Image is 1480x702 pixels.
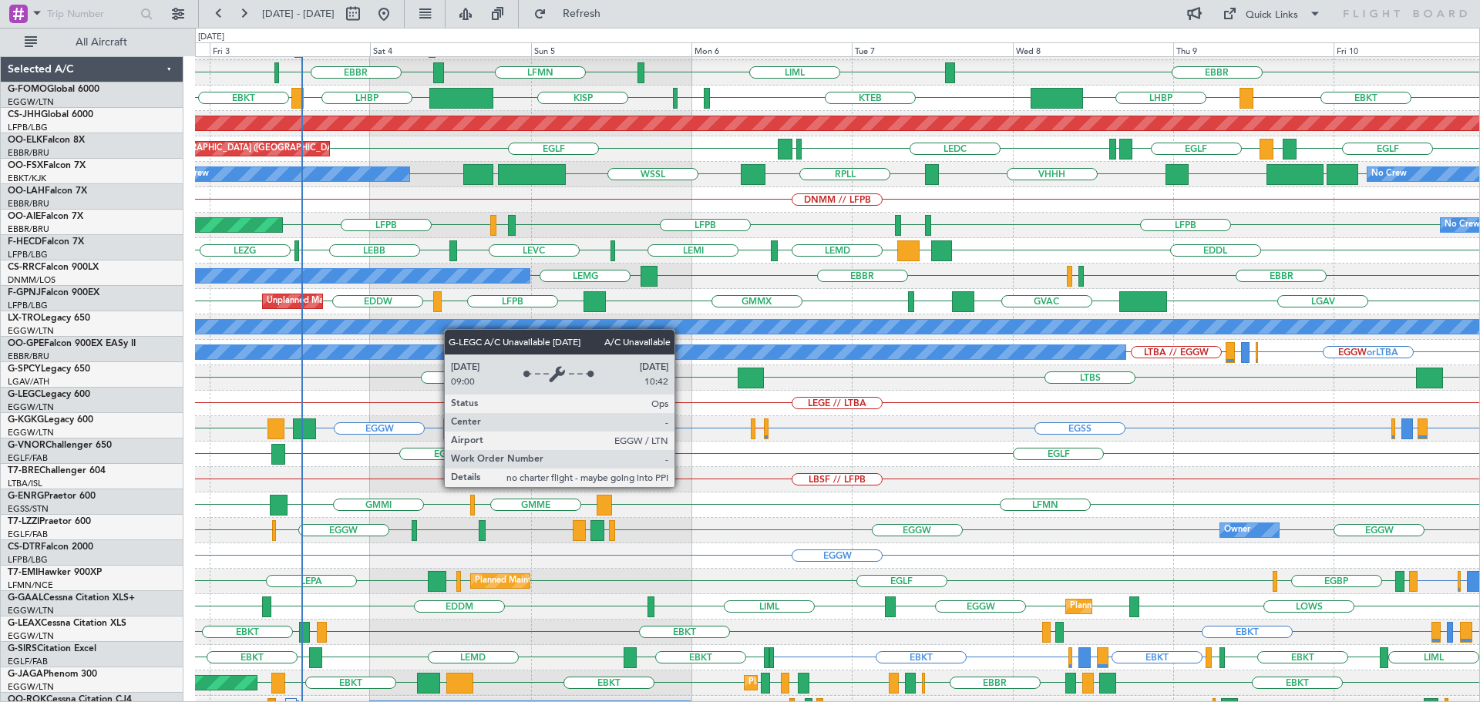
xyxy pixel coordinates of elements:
span: G-GAAL [8,593,43,603]
span: G-SPCY [8,364,41,374]
a: F-GPNJFalcon 900EX [8,288,99,297]
a: LFPB/LBG [8,554,48,566]
span: OO-FSX [8,161,43,170]
span: G-LEGC [8,390,41,399]
a: EBBR/BRU [8,223,49,235]
button: All Aircraft [17,30,167,55]
a: OO-ELKFalcon 8X [8,136,85,145]
a: LX-TROLegacy 650 [8,314,90,323]
a: LFMN/NCE [8,579,53,591]
div: [DATE] [198,31,224,44]
div: No Crew [1445,213,1480,237]
span: G-VNOR [8,441,45,450]
a: DNMM/LOS [8,274,55,286]
a: LFPB/LBG [8,300,48,311]
a: G-SIRSCitation Excel [8,644,96,653]
a: CS-DTRFalcon 2000 [8,542,93,552]
a: EBKT/KJK [8,173,46,184]
span: CS-DTR [8,542,41,552]
div: Thu 9 [1173,42,1334,56]
span: T7-BRE [8,466,39,475]
div: Sun 5 [531,42,691,56]
span: CS-RRC [8,263,41,272]
a: OO-GPEFalcon 900EX EASy II [8,339,136,348]
div: Wed 8 [1013,42,1173,56]
a: EGLF/FAB [8,452,48,464]
div: Quick Links [1246,8,1298,23]
button: Refresh [526,2,619,26]
a: G-GAALCessna Citation XLS+ [8,593,135,603]
a: G-KGKGLegacy 600 [8,415,93,425]
a: T7-EMIHawker 900XP [8,568,102,577]
a: EGGW/LTN [8,630,54,642]
a: F-HECDFalcon 7X [8,237,84,247]
a: G-LEGCLegacy 600 [8,390,90,399]
a: G-ENRGPraetor 600 [8,492,96,501]
a: EGGW/LTN [8,401,54,413]
a: EBBR/BRU [8,351,49,362]
a: G-FOMOGlobal 6000 [8,85,99,94]
a: LTBA/ISL [8,478,42,489]
div: Fri 3 [210,42,370,56]
span: LX-TRO [8,314,41,323]
a: EBBR/BRU [8,147,49,159]
div: Planned Maint [GEOGRAPHIC_DATA] ([GEOGRAPHIC_DATA]) [1070,595,1313,618]
a: LFPB/LBG [8,249,48,260]
a: EGLF/FAB [8,529,48,540]
span: G-SIRS [8,644,37,653]
a: OO-AIEFalcon 7X [8,212,83,221]
div: Sat 4 [370,42,530,56]
div: Tue 7 [852,42,1012,56]
span: OO-LAH [8,186,45,196]
a: EGGW/LTN [8,681,54,693]
a: EGGW/LTN [8,96,54,108]
a: EBBR/BRU [8,198,49,210]
span: F-GPNJ [8,288,41,297]
div: Unplanned Maint [GEOGRAPHIC_DATA] [267,290,425,313]
div: Planned Maint [GEOGRAPHIC_DATA] ([GEOGRAPHIC_DATA]) [475,569,718,593]
div: Unplanned Maint [GEOGRAPHIC_DATA] ([GEOGRAPHIC_DATA]) [93,137,347,160]
div: Mon 6 [691,42,852,56]
a: G-VNORChallenger 650 [8,441,112,450]
span: G-FOMO [8,85,47,94]
a: G-SPCYLegacy 650 [8,364,90,374]
a: G-LEAXCessna Citation XLS [8,619,126,628]
a: CS-JHHGlobal 6000 [8,110,93,119]
span: [DATE] - [DATE] [262,7,335,21]
span: G-LEAX [8,619,41,628]
div: No Crew [1371,163,1407,186]
a: CS-RRCFalcon 900LX [8,263,99,272]
span: OO-GPE [8,339,44,348]
a: EGGW/LTN [8,325,54,337]
span: T7-EMI [8,568,38,577]
span: OO-ELK [8,136,42,145]
span: OO-AIE [8,212,41,221]
span: G-JAGA [8,670,43,679]
button: Quick Links [1215,2,1329,26]
a: OO-FSXFalcon 7X [8,161,86,170]
span: F-HECD [8,237,42,247]
a: EGGW/LTN [8,427,54,438]
span: G-KGKG [8,415,44,425]
a: EGSS/STN [8,503,49,515]
div: Owner [1224,519,1250,542]
a: EGGW/LTN [8,605,54,616]
a: T7-LZZIPraetor 600 [8,517,91,526]
span: G-ENRG [8,492,44,501]
div: Planned Maint Kortrijk-[GEOGRAPHIC_DATA] [748,671,928,694]
span: T7-LZZI [8,517,39,526]
span: Refresh [550,8,614,19]
a: G-JAGAPhenom 300 [8,670,97,679]
a: LGAV/ATH [8,376,49,388]
span: All Aircraft [40,37,163,48]
a: EGLF/FAB [8,656,48,667]
span: CS-JHH [8,110,41,119]
a: OO-LAHFalcon 7X [8,186,87,196]
a: T7-BREChallenger 604 [8,466,106,475]
a: LFPB/LBG [8,122,48,133]
input: Trip Number [47,2,136,25]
